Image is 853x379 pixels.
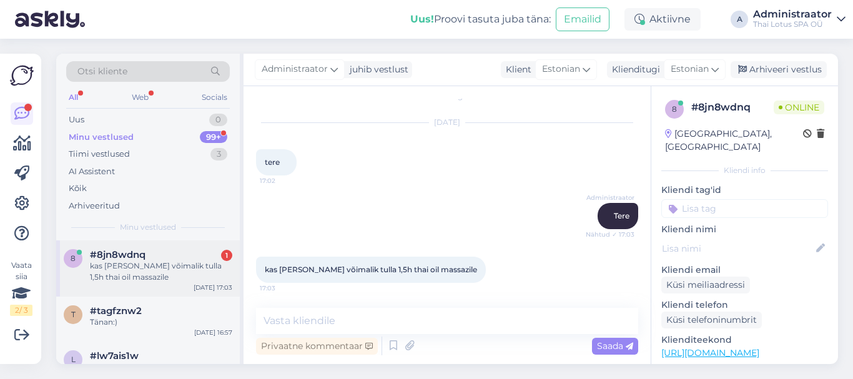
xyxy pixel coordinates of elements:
[345,63,408,76] div: juhib vestlust
[69,131,134,144] div: Minu vestlused
[129,89,151,106] div: Web
[556,7,609,31] button: Emailid
[120,222,176,233] span: Minu vestlused
[265,157,280,167] span: tere
[194,283,232,292] div: [DATE] 17:03
[671,62,709,76] span: Estonian
[607,63,660,76] div: Klienditugi
[661,263,828,277] p: Kliendi email
[90,362,232,373] div: Ok thanks
[661,363,828,375] p: Vaata edasi ...
[260,176,307,185] span: 17:02
[731,11,748,28] div: A
[194,328,232,337] div: [DATE] 16:57
[614,211,629,220] span: Tere
[200,131,227,144] div: 99+
[597,340,633,352] span: Saada
[262,62,328,76] span: Administraator
[90,260,232,283] div: kas [PERSON_NAME] võimalik tulla 1,5h thai oil massazile
[586,230,634,239] span: Nähtud ✓ 17:03
[265,265,477,274] span: kas [PERSON_NAME] võimalik tulla 1,5h thai oil massazile
[256,338,378,355] div: Privaatne kommentaar
[672,104,677,114] span: 8
[71,310,76,319] span: t
[753,9,846,29] a: AdministraatorThai Lotus SPA OÜ
[209,114,227,126] div: 0
[410,12,551,27] div: Proovi tasuta juba täna:
[210,148,227,160] div: 3
[221,250,232,261] div: 1
[10,260,32,316] div: Vaata siia
[662,242,814,255] input: Lisa nimi
[661,165,828,176] div: Kliendi info
[69,148,130,160] div: Tiimi vestlused
[542,62,580,76] span: Estonian
[661,277,750,293] div: Küsi meiliaadressi
[77,65,127,78] span: Otsi kliente
[69,200,120,212] div: Arhiveeritud
[774,101,824,114] span: Online
[10,305,32,316] div: 2 / 3
[90,317,232,328] div: Tänan:)
[661,298,828,312] p: Kliendi telefon
[69,165,115,178] div: AI Assistent
[71,355,76,364] span: l
[661,223,828,236] p: Kliendi nimi
[661,333,828,347] p: Klienditeekond
[69,182,87,195] div: Kõik
[256,117,638,128] div: [DATE]
[66,89,81,106] div: All
[731,61,827,78] div: Arhiveeri vestlus
[199,89,230,106] div: Socials
[691,100,774,115] div: # 8jn8wdnq
[586,193,634,202] span: Administraator
[665,127,803,154] div: [GEOGRAPHIC_DATA], [GEOGRAPHIC_DATA]
[501,63,531,76] div: Klient
[90,350,139,362] span: #lw7ais1w
[90,249,145,260] span: #8jn8wdnq
[71,253,76,263] span: 8
[410,13,434,25] b: Uus!
[661,312,762,328] div: Küsi telefoninumbrit
[69,114,84,126] div: Uus
[661,199,828,218] input: Lisa tag
[90,305,142,317] span: #tagfznw2
[753,19,832,29] div: Thai Lotus SPA OÜ
[260,283,307,293] span: 17:03
[661,347,759,358] a: [URL][DOMAIN_NAME]
[10,64,34,87] img: Askly Logo
[624,8,701,31] div: Aktiivne
[661,184,828,197] p: Kliendi tag'id
[753,9,832,19] div: Administraator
